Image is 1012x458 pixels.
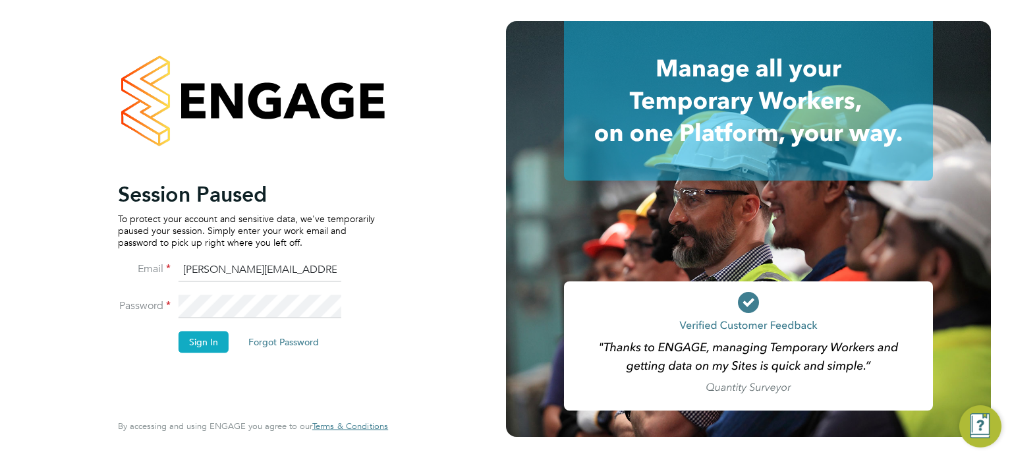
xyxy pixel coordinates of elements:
[959,405,1001,447] button: Engage Resource Center
[118,299,171,312] label: Password
[118,262,171,275] label: Email
[118,181,375,207] h2: Session Paused
[312,421,388,432] a: Terms & Conditions
[118,420,388,432] span: By accessing and using ENGAGE you agree to our
[238,331,329,353] button: Forgot Password
[179,258,341,282] input: Enter your work email...
[312,420,388,432] span: Terms & Conditions
[118,212,375,248] p: To protect your account and sensitive data, we've temporarily paused your session. Simply enter y...
[179,331,229,353] button: Sign In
